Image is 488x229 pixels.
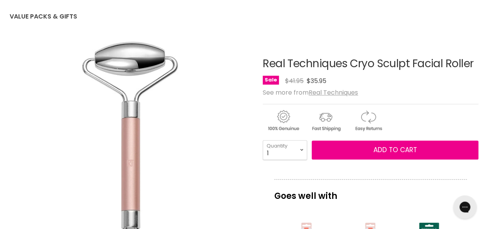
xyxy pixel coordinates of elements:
[4,8,83,25] a: Value Packs & Gifts
[263,140,307,159] select: Quantity
[309,88,358,97] a: Real Techniques
[285,76,304,85] span: $41.95
[312,141,478,160] button: Add to cart
[449,193,480,221] iframe: Gorgias live chat messenger
[263,109,304,132] img: genuine.gif
[263,88,358,97] span: See more from
[373,145,417,154] span: Add to cart
[263,76,279,85] span: Sale
[274,179,467,205] p: Goes well with
[305,109,346,132] img: shipping.gif
[307,76,326,85] span: $35.95
[263,58,478,70] h1: Real Techniques Cryo Sculpt Facial Roller
[348,109,388,132] img: returns.gif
